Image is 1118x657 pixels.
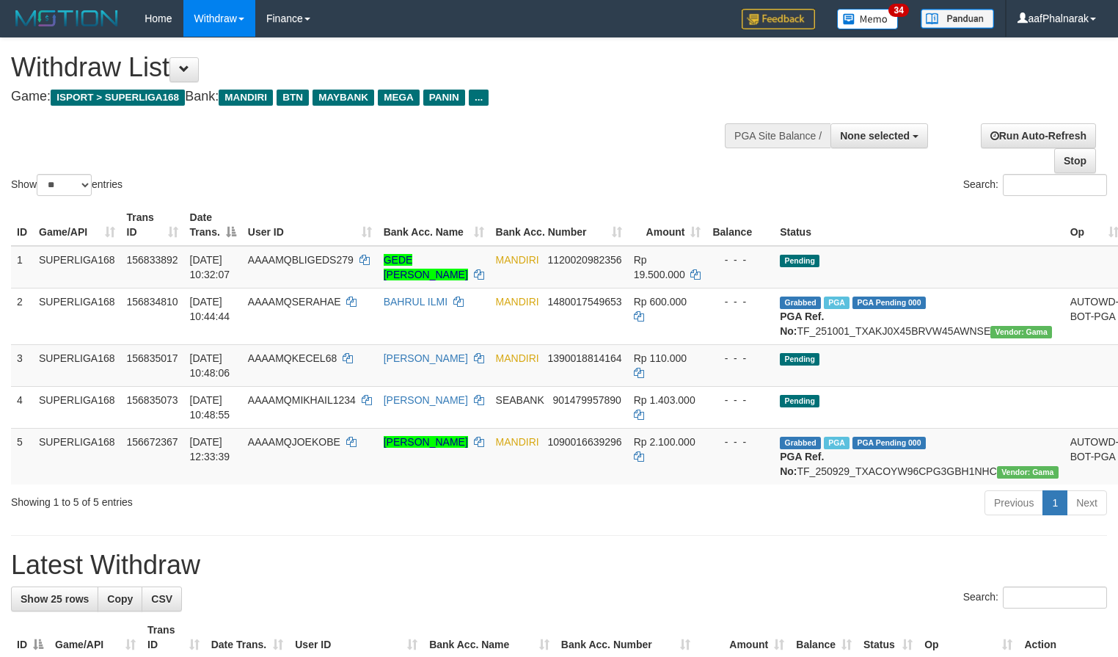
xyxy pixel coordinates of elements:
span: AAAAMQJOEKOBE [248,436,340,448]
td: SUPERLIGA168 [33,288,121,344]
span: 156833892 [127,254,178,266]
a: [PERSON_NAME] [384,436,468,448]
span: AAAAMQKECEL68 [248,352,337,364]
h1: Latest Withdraw [11,551,1107,580]
span: Vendor URL: https://trx31.1velocity.biz [997,466,1059,479]
span: Show 25 rows [21,593,89,605]
span: [DATE] 10:48:06 [190,352,230,379]
td: 2 [11,288,33,344]
span: ... [469,90,489,106]
span: PGA Pending [852,437,926,449]
span: AAAAMQSERAHAE [248,296,341,308]
span: ISPORT > SUPERLIGA168 [51,90,185,106]
a: Show 25 rows [11,587,98,611]
div: - - - [712,253,768,267]
img: MOTION_logo.png [11,7,123,29]
span: PGA Pending [852,297,926,309]
div: Showing 1 to 5 of 5 entries [11,489,455,509]
span: MANDIRI [496,436,539,448]
span: Pending [780,353,819,366]
div: - - - [712,393,768,407]
span: Rp 110.000 [634,352,687,364]
span: SEABANK [496,394,544,406]
th: Status [774,204,1064,246]
select: Showentries [37,174,92,196]
a: Next [1067,490,1107,515]
span: [DATE] 12:33:39 [190,436,230,462]
span: Rp 600.000 [634,296,687,308]
th: Game/API: activate to sort column ascending [33,204,121,246]
th: Balance [706,204,774,246]
a: Run Auto-Refresh [981,123,1096,148]
span: Copy 1480017549653 to clipboard [547,296,621,308]
th: Date Trans.: activate to sort column descending [184,204,242,246]
span: Rp 2.100.000 [634,436,695,448]
a: Copy [98,587,142,611]
td: TF_250929_TXACOYW96CPG3GBH1NHC [774,428,1064,484]
th: Trans ID: activate to sort column ascending [121,204,184,246]
a: CSV [142,587,182,611]
div: PGA Site Balance / [725,123,830,148]
a: [PERSON_NAME] [384,352,468,364]
a: Previous [984,490,1043,515]
span: Pending [780,395,819,407]
span: Vendor URL: https://trx31.1velocity.biz [990,326,1052,338]
span: Marked by aafsengchandara [824,437,850,449]
div: - - - [712,435,768,449]
span: BTN [277,90,309,106]
th: ID [11,204,33,246]
span: Rp 19.500.000 [634,254,685,280]
th: Amount: activate to sort column ascending [628,204,707,246]
span: Pending [780,255,819,267]
img: Button%20Memo.svg [837,9,899,29]
span: None selected [840,130,910,142]
span: MAYBANK [313,90,374,106]
a: BAHRUL ILMI [384,296,447,308]
span: Grabbed [780,437,821,449]
span: MANDIRI [496,352,539,364]
span: MANDIRI [219,90,273,106]
label: Show entries [11,174,123,196]
td: SUPERLIGA168 [33,386,121,428]
th: User ID: activate to sort column ascending [242,204,378,246]
td: SUPERLIGA168 [33,428,121,484]
a: [PERSON_NAME] [384,394,468,406]
b: PGA Ref. No: [780,311,824,337]
span: AAAAMQMIKHAIL1234 [248,394,356,406]
a: Stop [1054,148,1096,173]
input: Search: [1003,587,1107,609]
span: MANDIRI [496,296,539,308]
span: 156672367 [127,436,178,448]
td: 3 [11,344,33,386]
span: PANIN [423,90,465,106]
span: 34 [888,4,908,17]
span: Rp 1.403.000 [634,394,695,406]
span: MANDIRI [496,254,539,266]
input: Search: [1003,174,1107,196]
span: Marked by aafchhiseyha [824,297,850,309]
a: GEDE [PERSON_NAME] [384,254,468,280]
span: Copy 1120020982356 to clipboard [547,254,621,266]
span: Copy 1090016639296 to clipboard [547,436,621,448]
td: SUPERLIGA168 [33,246,121,288]
span: MEGA [378,90,420,106]
span: AAAAMQBLIGEDS279 [248,254,354,266]
span: CSV [151,593,172,605]
th: Bank Acc. Number: activate to sort column ascending [490,204,628,246]
button: None selected [830,123,928,148]
a: 1 [1042,490,1067,515]
th: Bank Acc. Name: activate to sort column ascending [378,204,490,246]
label: Search: [963,174,1107,196]
td: 5 [11,428,33,484]
div: - - - [712,294,768,309]
span: Copy 901479957890 to clipboard [552,394,621,406]
span: Copy 1390018814164 to clipboard [547,352,621,364]
label: Search: [963,587,1107,609]
span: 156835073 [127,394,178,406]
h1: Withdraw List [11,53,731,82]
img: Feedback.jpg [742,9,815,29]
h4: Game: Bank: [11,90,731,104]
td: TF_251001_TXAKJ0X45BRVW45AWNSE [774,288,1064,344]
td: 4 [11,386,33,428]
td: 1 [11,246,33,288]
